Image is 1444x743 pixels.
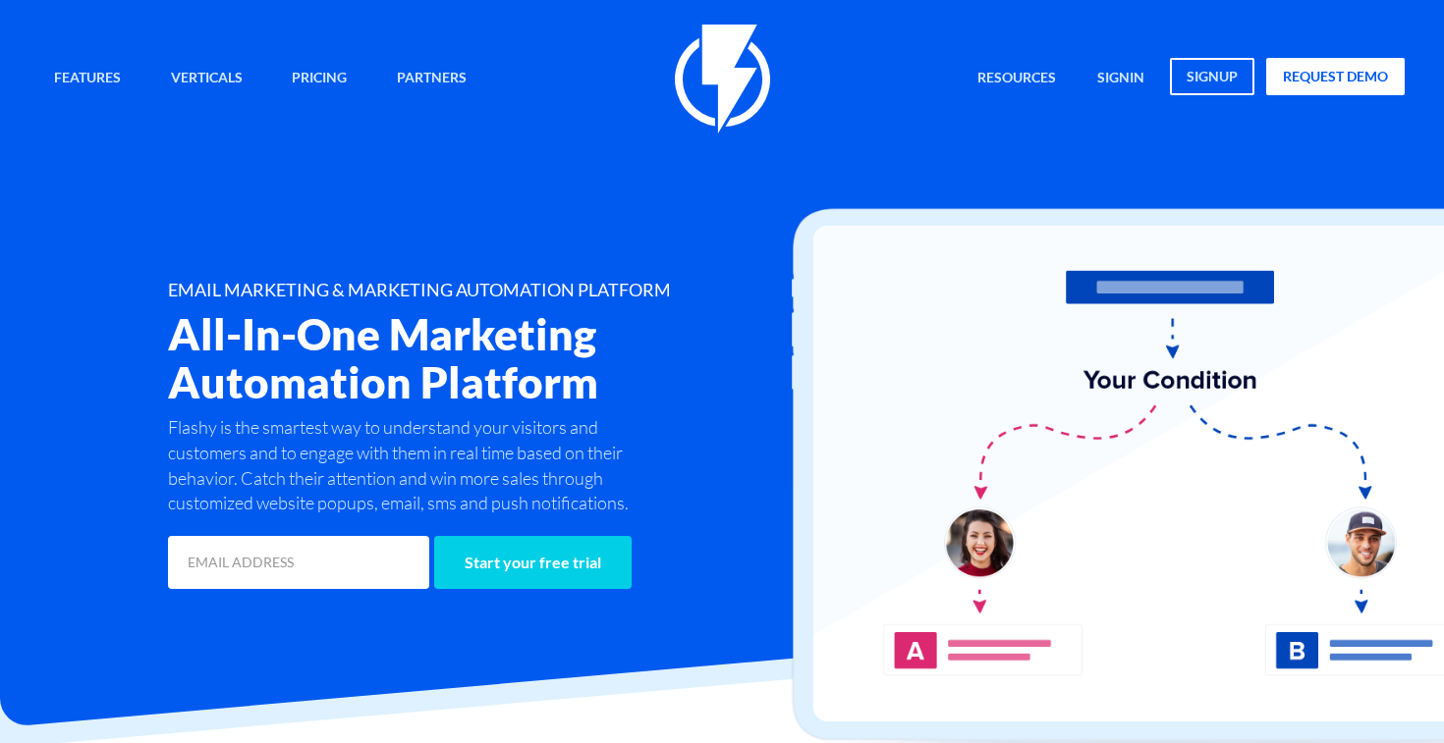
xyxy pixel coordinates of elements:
[168,310,821,405] h2: All-In-One Marketing Automation Platform
[1266,58,1405,95] a: request demo
[382,58,481,100] a: Partners
[168,536,429,589] input: EMAIL ADDRESS
[168,281,821,300] h1: EMAIL MARKETING & MARKETING AUTOMATION PLATFORM
[434,536,632,589] input: Start your free trial
[963,58,1071,100] a: Resources
[39,58,136,100] a: Features
[277,58,361,100] a: Pricing
[1170,58,1254,95] a: signup
[1083,58,1159,100] a: signin
[168,415,650,516] p: Flashy is the smartest way to understand your visitors and customers and to engage with them in r...
[156,58,257,100] a: Verticals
